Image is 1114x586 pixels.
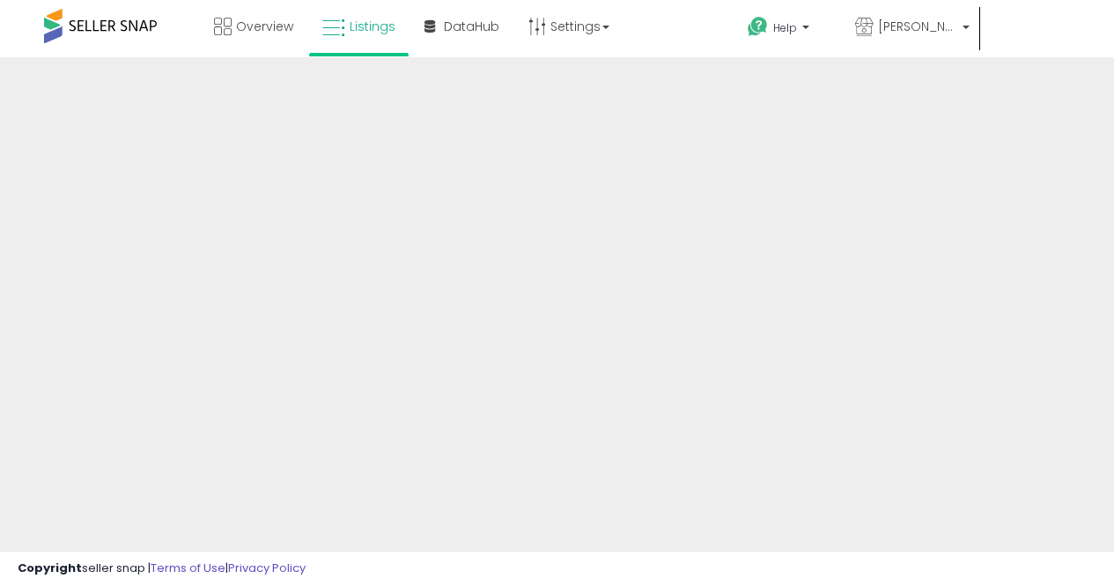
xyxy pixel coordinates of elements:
[18,560,306,577] div: seller snap | |
[773,20,797,35] span: Help
[734,3,839,57] a: Help
[228,560,306,576] a: Privacy Policy
[444,18,499,35] span: DataHub
[878,18,957,35] span: [PERSON_NAME] Online Stores
[350,18,395,35] span: Listings
[18,560,82,576] strong: Copyright
[747,16,769,38] i: Get Help
[151,560,225,576] a: Terms of Use
[236,18,293,35] span: Overview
